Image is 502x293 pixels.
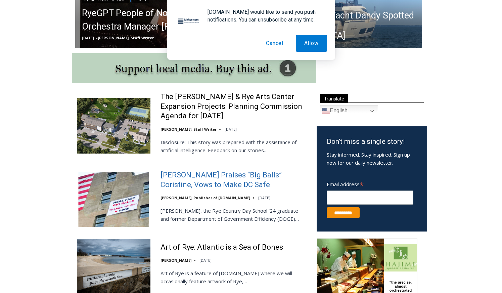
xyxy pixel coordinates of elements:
img: notification icon [175,8,202,35]
time: [DATE] [258,195,270,200]
a: Open Tues. - Sun. [PHONE_NUMBER] [0,68,67,84]
span: Intern @ [DOMAIN_NAME] [176,67,311,82]
img: en [322,107,330,115]
label: Email Address [327,177,413,190]
p: [PERSON_NAME], the Rye Country Day School ’24 graduate and former Department of Government Effici... [161,207,308,223]
a: [PERSON_NAME], Staff Writer [161,127,217,132]
a: The [PERSON_NAME] & Rye Arts Center Expansion Projects: Planning Commission Agenda for [DATE] [161,92,308,121]
div: Apply Now <> summer and RHS senior internships available [170,0,317,65]
a: English [320,106,378,116]
a: [PERSON_NAME] Praises “Big Balls” Coristine, Vows to Make DC Safe [161,170,308,190]
time: [DATE] [199,258,212,263]
p: Art of Rye is a feature of [DOMAIN_NAME] where we will occasionally feature artwork of Rye,… [161,269,308,285]
a: Intern @ [DOMAIN_NAME] [162,65,325,84]
img: The Osborn & Rye Arts Center Expansion Projects: Planning Commission Agenda for Tuesday, August 1... [77,98,150,153]
div: "the precise, almost orchestrated movements of cutting and assembling sushi and [PERSON_NAME] mak... [69,42,99,80]
span: Translate [320,94,348,103]
button: Cancel [258,35,292,52]
h3: Don’t miss a single story! [327,136,417,147]
a: Art of Rye: Atlantic is a Sea of Bones [161,243,283,252]
span: Open Tues. - Sun. [PHONE_NUMBER] [2,69,66,95]
p: Stay informed. Stay inspired. Sign up now for our daily newsletter. [327,151,417,167]
a: [PERSON_NAME], Publisher of [DOMAIN_NAME] [161,195,250,200]
img: support local media, buy this ad [72,53,316,83]
div: [DOMAIN_NAME] would like to send you push notifications. You can unsubscribe at any time. [202,8,327,24]
a: Book [PERSON_NAME]'s Good Humor for Your Event [199,2,242,31]
img: Trump Praises “Big Balls” Coristine, Vows to Make DC Safe [77,172,150,227]
a: [PERSON_NAME] [161,258,191,263]
h4: Book [PERSON_NAME]'s Good Humor for Your Event [204,7,234,26]
div: No Generators on Trucks so No Noise or Pollution [44,12,166,18]
button: Allow [296,35,327,52]
time: [DATE] [225,127,237,132]
p: Disclosure: This story was prepared with the assistance of artificial intelligence. Feedback on o... [161,138,308,154]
